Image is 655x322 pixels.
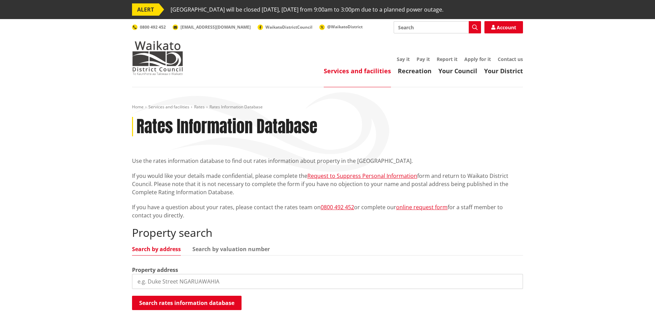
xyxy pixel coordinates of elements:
a: Say it [397,56,410,62]
a: Your Council [438,67,477,75]
a: WaikatoDistrictCouncil [258,24,312,30]
a: Recreation [398,67,432,75]
span: 0800 492 452 [140,24,166,30]
a: Report it [437,56,457,62]
a: Services and facilities [148,104,189,110]
a: Services and facilities [324,67,391,75]
button: Search rates information database [132,296,242,310]
a: Search by valuation number [192,246,270,252]
a: Search by address [132,246,181,252]
span: @WaikatoDistrict [327,24,363,30]
input: e.g. Duke Street NGARUAWAHIA [132,274,523,289]
a: Rates [194,104,205,110]
p: If you have a question about your rates, please contact the rates team on or complete our for a s... [132,203,523,219]
p: Use the rates information database to find out rates information about property in the [GEOGRAPHI... [132,157,523,165]
a: online request form [396,203,448,211]
p: If you would like your details made confidential, please complete the form and return to Waikato ... [132,172,523,196]
a: Pay it [417,56,430,62]
span: WaikatoDistrictCouncil [265,24,312,30]
a: Your District [484,67,523,75]
a: Apply for it [464,56,491,62]
span: [GEOGRAPHIC_DATA] will be closed [DATE], [DATE] from 9:00am to 3:00pm due to a planned power outage. [171,3,443,16]
span: ALERT [132,3,159,16]
a: [EMAIL_ADDRESS][DOMAIN_NAME] [173,24,251,30]
a: Home [132,104,144,110]
span: [EMAIL_ADDRESS][DOMAIN_NAME] [180,24,251,30]
nav: breadcrumb [132,104,523,110]
img: Waikato District Council - Te Kaunihera aa Takiwaa o Waikato [132,41,183,75]
h1: Rates Information Database [136,117,317,137]
label: Property address [132,266,178,274]
a: Contact us [498,56,523,62]
h2: Property search [132,226,523,239]
a: 0800 492 452 [132,24,166,30]
a: Request to Suppress Personal Information [307,172,417,180]
input: Search input [394,21,481,33]
a: @WaikatoDistrict [319,24,363,30]
a: Account [484,21,523,33]
a: 0800 492 452 [321,203,354,211]
span: Rates Information Database [209,104,263,110]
